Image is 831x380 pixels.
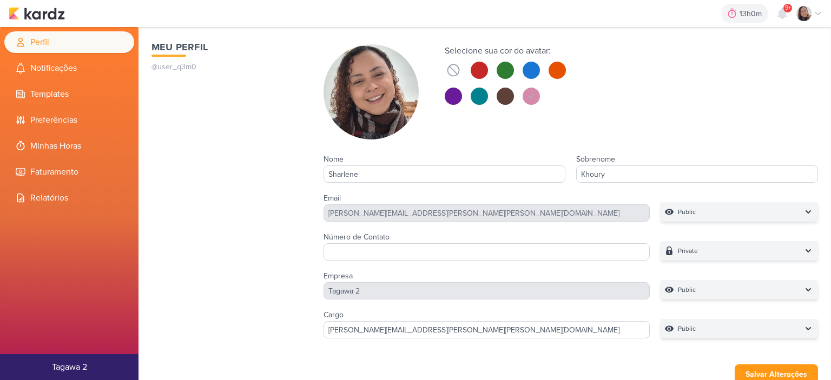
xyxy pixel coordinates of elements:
img: kardz.app [9,7,65,20]
p: @user_q3m0 [151,61,302,72]
p: Private [678,245,698,256]
li: Preferências [4,109,134,131]
p: Public [678,323,696,334]
li: Perfil [4,31,134,53]
label: Nome [324,155,344,164]
div: [PERSON_NAME][EMAIL_ADDRESS][PERSON_NAME][PERSON_NAME][DOMAIN_NAME] [324,204,650,222]
button: Public [661,280,818,299]
div: 13h0m [740,8,765,19]
p: Public [678,284,696,295]
button: Private [661,241,818,261]
label: Número de Contato [324,232,390,242]
div: Selecione sua cor do avatar: [445,44,566,57]
label: Sobrenome [576,155,615,164]
button: Public [661,319,818,338]
li: Faturamento [4,161,134,183]
img: Sharlene Khoury [796,6,812,21]
label: Cargo [324,310,344,319]
span: 9+ [785,4,791,12]
label: Empresa [324,271,353,281]
h1: Meu Perfil [151,40,302,55]
li: Notificações [4,57,134,79]
li: Relatórios [4,187,134,209]
label: Email [324,194,341,203]
li: Templates [4,83,134,105]
img: Sharlene Khoury [324,44,419,139]
p: Public [678,206,696,217]
li: Minhas Horas [4,135,134,157]
button: Public [661,202,818,222]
